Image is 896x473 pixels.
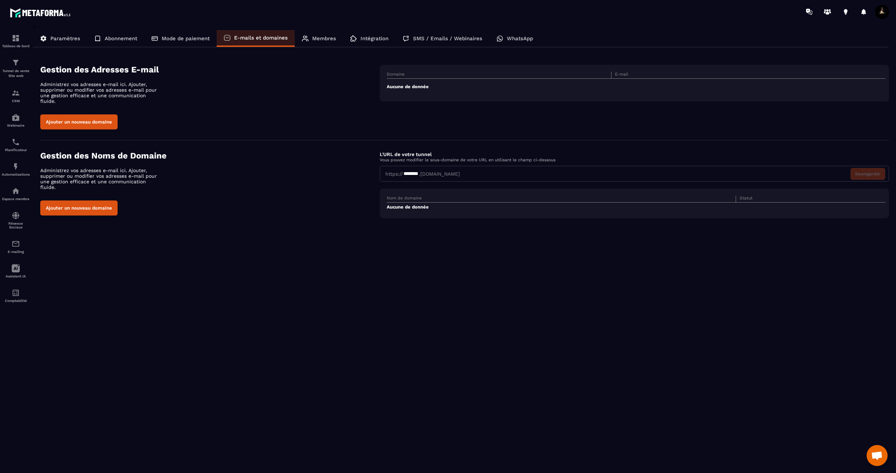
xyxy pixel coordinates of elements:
img: email [12,240,20,248]
p: Webinaire [2,123,30,127]
a: formationformationTunnel de vente Site web [2,53,30,84]
h4: Gestion des Noms de Domaine [40,151,380,161]
a: formationformationCRM [2,84,30,108]
p: E-mails et domaines [234,35,288,41]
a: formationformationTableau de bord [2,29,30,53]
p: Mode de paiement [162,35,210,42]
a: accountantaccountantComptabilité [2,283,30,308]
div: Ouvrir le chat [867,445,888,466]
p: Membres [312,35,336,42]
p: WhatsApp [507,35,533,42]
div: > [33,23,889,229]
p: Administrez vos adresses e-mail ici. Ajouter, supprimer ou modifier vos adresses e-mail pour une ... [40,168,163,190]
img: accountant [12,289,20,297]
img: automations [12,162,20,171]
p: Automatisations [2,172,30,176]
a: social-networksocial-networkRéseaux Sociaux [2,206,30,234]
a: automationsautomationsWebinaire [2,108,30,133]
img: scheduler [12,138,20,146]
p: Tunnel de vente Site web [2,69,30,78]
p: SMS / Emails / Webinaires [413,35,482,42]
img: social-network [12,211,20,220]
label: L'URL de votre tunnel [380,151,432,157]
a: schedulerschedulerPlanificateur [2,133,30,157]
img: formation [12,34,20,42]
a: Assistant IA [2,259,30,283]
p: E-mailing [2,250,30,254]
h4: Gestion des Adresses E-mail [40,65,380,75]
p: Comptabilité [2,299,30,303]
a: automationsautomationsEspace membre [2,182,30,206]
th: E-mail [611,72,835,79]
img: automations [12,187,20,195]
p: Vous pouvez modifier le sous-domaine de votre URL en utilisant le champ ci-dessous [380,157,889,162]
button: Ajouter un nouveau domaine [40,200,118,216]
p: Paramètres [50,35,80,42]
p: Tableau de bord [2,44,30,48]
th: Statut [736,196,861,203]
img: formation [12,58,20,67]
button: Ajouter un nouveau domaine [40,114,118,129]
td: Aucune de donnée [387,79,885,95]
p: Planificateur [2,148,30,152]
p: Réseaux Sociaux [2,221,30,229]
a: automationsautomationsAutomatisations [2,157,30,182]
p: Administrez vos adresses e-mail ici. Ajouter, supprimer ou modifier vos adresses e-mail pour une ... [40,82,163,104]
a: emailemailE-mailing [2,234,30,259]
p: Abonnement [105,35,137,42]
p: Intégration [360,35,388,42]
p: Espace membre [2,197,30,201]
img: formation [12,89,20,97]
th: Domaine [387,72,611,79]
th: Nom de domaine [387,196,736,203]
td: Aucune de donnée [387,203,885,212]
p: CRM [2,99,30,103]
img: automations [12,113,20,122]
p: Assistant IA [2,274,30,278]
img: logo [10,6,73,19]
